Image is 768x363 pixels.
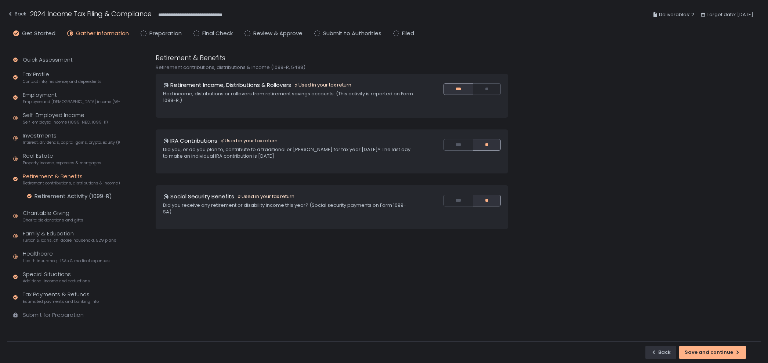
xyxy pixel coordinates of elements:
div: Self-Employed Income [23,111,108,125]
span: Property income, expenses & mortgages [23,160,101,166]
span: Self-employed income (1099-NEC, 1099-K) [23,120,108,125]
h1: Retirement & Benefits [156,53,225,63]
div: Family & Education [23,230,116,243]
div: Used in your tax return [294,82,351,88]
span: Employee and [DEMOGRAPHIC_DATA] income (W-2s) [23,99,120,104]
div: Retirement Activity (1099-R) [35,192,112,200]
div: Tax Payments & Refunds [23,290,99,304]
div: Save and continue [685,349,740,356]
div: Used in your tax return [237,193,294,200]
div: Quick Assessment [23,56,73,64]
div: Retirement contributions, distributions & income (1099-R, 5498) [156,64,508,71]
span: Gather Information [76,29,129,38]
div: Had income, distributions or rollovers from retirement savings accounts. (This activity is report... [163,91,414,104]
span: Health insurance, HSAs & medical expenses [23,258,110,264]
span: Contact info, residence, and dependents [23,79,102,84]
div: Did you, or do you plan to, contribute to a traditional or [PERSON_NAME] for tax year [DATE]? The... [163,146,414,159]
h1: IRA Contributions [170,137,217,145]
span: Final Check [202,29,233,38]
div: Investments [23,132,120,146]
div: Retirement & Benefits [23,172,120,186]
button: Back [7,9,26,21]
div: Healthcare [23,250,110,264]
span: Charitable donations and gifts [23,217,83,223]
div: Real Estate [23,152,101,166]
span: Estimated payments and banking info [23,299,99,304]
span: Submit to Authorities [323,29,381,38]
div: Submit for Preparation [23,311,84,319]
div: Employment [23,91,120,105]
span: Target date: [DATE] [707,10,753,19]
button: Save and continue [679,346,746,359]
span: Preparation [149,29,182,38]
span: Retirement contributions, distributions & income (1099-R, 5498) [23,180,120,186]
h1: Social Security Benefits [170,192,234,201]
div: Tax Profile [23,70,102,84]
div: Charitable Giving [23,209,83,223]
span: Interest, dividends, capital gains, crypto, equity (1099s, K-1s) [23,140,120,145]
span: Review & Approve [253,29,303,38]
div: Did you receive any retirement or disability income this year? (Social security payments on Form ... [163,202,414,215]
span: Tuition & loans, childcare, household, 529 plans [23,238,116,243]
span: Filed [402,29,414,38]
span: Additional income and deductions [23,278,90,284]
h1: Retirement Income, Distributions & Rollovers [170,81,291,89]
h1: 2024 Income Tax Filing & Compliance [30,9,152,19]
div: Special Situations [23,270,90,284]
div: Back [7,10,26,18]
span: Deliverables: 2 [659,10,694,19]
div: Back [651,349,671,356]
button: Back [645,346,676,359]
span: Get Started [22,29,55,38]
div: Used in your tax return [220,137,278,144]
